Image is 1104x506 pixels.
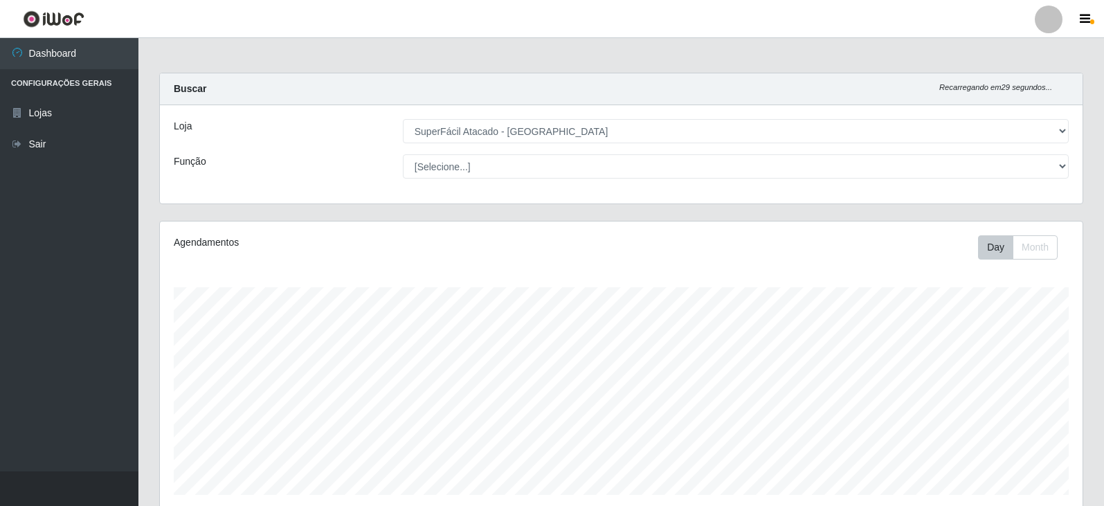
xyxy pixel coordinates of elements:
[978,235,1058,260] div: First group
[174,154,206,169] label: Função
[174,119,192,134] label: Loja
[939,83,1052,91] i: Recarregando em 29 segundos...
[1013,235,1058,260] button: Month
[978,235,1069,260] div: Toolbar with button groups
[23,10,84,28] img: CoreUI Logo
[174,235,534,250] div: Agendamentos
[978,235,1013,260] button: Day
[174,83,206,94] strong: Buscar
